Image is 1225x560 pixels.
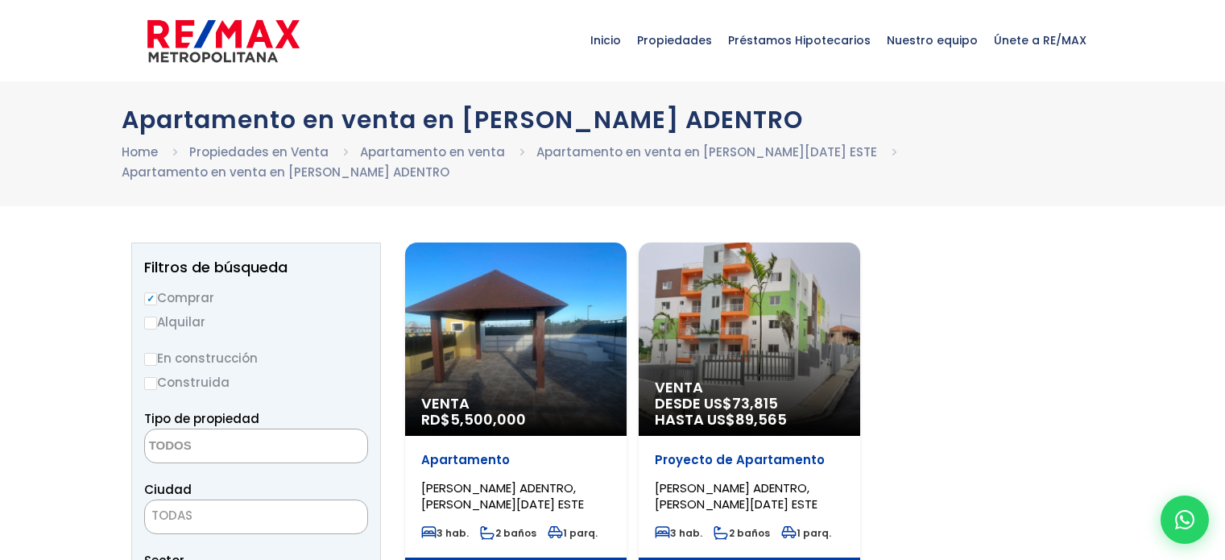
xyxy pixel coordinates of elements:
[536,143,877,160] a: Apartamento en venta en [PERSON_NAME][DATE] ESTE
[144,500,368,534] span: TODAS
[781,526,831,540] span: 1 parq.
[144,372,368,392] label: Construida
[735,409,787,429] span: 89,565
[421,452,610,468] p: Apartamento
[144,317,157,330] input: Alquilar
[122,143,158,160] a: Home
[655,412,844,428] span: HASTA US$
[144,348,368,368] label: En construcción
[144,259,368,276] h2: Filtros de búsqueda
[655,479,817,512] span: [PERSON_NAME] ADENTRO, [PERSON_NAME][DATE] ESTE
[655,396,844,428] span: DESDE US$
[629,16,720,64] span: Propiedades
[421,526,469,540] span: 3 hab.
[421,409,526,429] span: RD$
[655,380,844,396] span: Venta
[582,16,629,64] span: Inicio
[879,16,986,64] span: Nuestro equipo
[548,526,598,540] span: 1 parq.
[720,16,879,64] span: Préstamos Hipotecarios
[732,393,778,413] span: 73,815
[151,507,192,524] span: TODAS
[144,353,157,366] input: En construcción
[189,143,329,160] a: Propiedades en Venta
[144,410,259,427] span: Tipo de propiedad
[144,481,192,498] span: Ciudad
[655,526,702,540] span: 3 hab.
[144,292,157,305] input: Comprar
[480,526,536,540] span: 2 baños
[421,479,584,512] span: [PERSON_NAME] ADENTRO, [PERSON_NAME][DATE] ESTE
[144,377,157,390] input: Construida
[986,16,1095,64] span: Únete a RE/MAX
[360,143,505,160] a: Apartamento en venta
[145,504,367,527] span: TODAS
[122,106,1104,134] h1: Apartamento en venta en [PERSON_NAME] ADENTRO
[714,526,770,540] span: 2 baños
[450,409,526,429] span: 5,500,000
[147,17,300,65] img: remax-metropolitana-logo
[144,312,368,332] label: Alquilar
[145,429,301,464] textarea: Search
[122,162,449,182] li: Apartamento en venta en [PERSON_NAME] ADENTRO
[655,452,844,468] p: Proyecto de Apartamento
[421,396,610,412] span: Venta
[144,288,368,308] label: Comprar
